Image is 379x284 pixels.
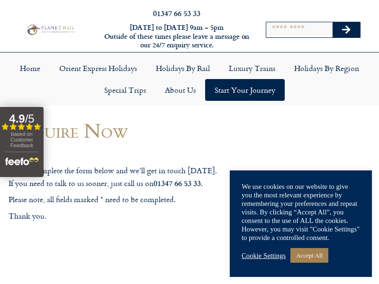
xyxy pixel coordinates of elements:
[219,57,285,79] a: Luxury Trains
[5,57,374,101] nav: Menu
[205,79,285,101] a: Start your Journey
[242,182,360,242] div: We use cookies on our website to give you the most relevant experience by remembering your prefer...
[155,79,205,101] a: About Us
[290,248,328,263] a: Accept All
[103,23,250,50] h6: [DATE] to [DATE] 9am – 5pm Outside of these times please leave a message on our 24/7 enquiry serv...
[95,79,155,101] a: Special Trips
[50,57,146,79] a: Orient Express Holidays
[146,57,219,79] a: Holidays by Rail
[153,177,201,188] strong: 01347 66 53 33
[242,251,286,260] a: Cookie Settings
[9,210,247,222] p: Thank you.
[9,165,247,189] p: Simply complete the form below and we’ll get in touch [DATE]. If you need to talk to us sooner, j...
[333,22,360,37] button: Search
[153,8,200,18] a: 01347 66 53 33
[9,194,247,206] p: Please note, all fields marked * need to be completed.
[285,57,369,79] a: Holidays by Region
[10,57,50,79] a: Home
[25,23,76,35] img: Planet Rail Train Holidays Logo
[9,119,247,142] h1: Enquire Now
